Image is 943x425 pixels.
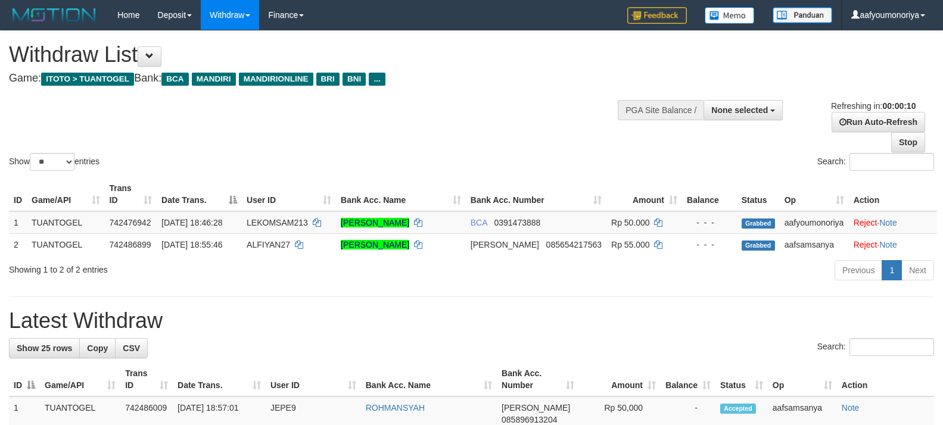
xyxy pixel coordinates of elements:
span: Copy [87,343,108,353]
img: Button%20Memo.svg [705,7,755,24]
label: Show entries [9,153,99,171]
th: Op: activate to sort column ascending [768,362,837,396]
span: ITOTO > TUANTOGEL [41,73,134,86]
span: Show 25 rows [17,343,72,353]
input: Search: [849,153,934,171]
th: Balance [682,177,737,211]
td: aafsamsanya [780,233,849,255]
select: Showentries [30,153,74,171]
span: Grabbed [742,240,775,251]
th: Game/API: activate to sort column ascending [27,177,105,211]
div: Showing 1 to 2 of 2 entries [9,259,384,276]
span: Accepted [720,404,756,414]
h1: Withdraw List [9,43,617,67]
a: Run Auto-Refresh [832,112,925,132]
span: CSV [123,343,140,353]
span: [DATE] 18:46:28 [161,218,222,227]
a: 1 [882,260,902,280]
span: [DATE] 18:55:46 [161,240,222,249]
span: BCA [471,218,487,227]
span: Copy 085896913204 to clipboard [502,415,557,424]
a: Show 25 rows [9,338,80,358]
a: [PERSON_NAME] [341,218,409,227]
th: Status [737,177,780,211]
span: None selected [711,105,768,115]
th: Date Trans.: activate to sort column descending [157,177,242,211]
span: 742486899 [110,240,151,249]
td: 1 [9,211,27,234]
div: - - - [687,239,732,251]
h1: Latest Withdraw [9,309,934,333]
span: ... [369,73,385,86]
img: Feedback.jpg [627,7,687,24]
a: Copy [79,338,116,358]
span: BRI [316,73,340,86]
span: Refreshing in: [831,101,916,111]
span: Copy 085654217563 to clipboard [546,240,602,249]
span: Copy 0391473888 to clipboard [494,218,540,227]
span: BNI [343,73,366,86]
a: Next [901,260,934,280]
th: Amount: activate to sort column ascending [606,177,682,211]
th: ID: activate to sort column descending [9,362,40,396]
th: Action [849,177,937,211]
span: ALFIYAN27 [247,240,290,249]
div: - - - [687,217,732,229]
span: Rp 50.000 [611,218,650,227]
th: Trans ID: activate to sort column ascending [120,362,173,396]
a: Reject [854,240,877,249]
input: Search: [849,338,934,356]
h4: Game: Bank: [9,73,617,85]
img: panduan.png [773,7,832,23]
label: Search: [817,338,934,356]
a: CSV [115,338,148,358]
span: MANDIRI [192,73,236,86]
a: Reject [854,218,877,227]
a: ROHMANSYAH [366,403,425,412]
a: Note [879,240,897,249]
th: Op: activate to sort column ascending [780,177,849,211]
td: TUANTOGEL [27,211,105,234]
a: Previous [835,260,882,280]
a: [PERSON_NAME] [341,240,409,249]
strong: 00:00:10 [882,101,916,111]
label: Search: [817,153,934,171]
span: 742476942 [110,218,151,227]
th: Date Trans.: activate to sort column ascending [173,362,266,396]
td: · [849,233,937,255]
div: PGA Site Balance / [618,100,704,120]
span: MANDIRIONLINE [239,73,313,86]
span: BCA [161,73,188,86]
th: Game/API: activate to sort column ascending [40,362,120,396]
th: Status: activate to sort column ascending [715,362,768,396]
button: None selected [704,100,783,120]
td: TUANTOGEL [27,233,105,255]
span: [PERSON_NAME] [502,403,570,412]
th: Bank Acc. Name: activate to sort column ascending [336,177,466,211]
span: Rp 55.000 [611,240,650,249]
span: LEKOMSAM213 [247,218,308,227]
td: · [849,211,937,234]
td: 2 [9,233,27,255]
a: Note [879,218,897,227]
th: Bank Acc. Name: activate to sort column ascending [361,362,497,396]
span: Grabbed [742,218,775,229]
th: User ID: activate to sort column ascending [242,177,336,211]
th: Bank Acc. Number: activate to sort column ascending [466,177,606,211]
th: ID [9,177,27,211]
th: Amount: activate to sort column ascending [579,362,661,396]
th: Balance: activate to sort column ascending [661,362,715,396]
a: Note [842,403,860,412]
img: MOTION_logo.png [9,6,99,24]
th: Action [837,362,934,396]
td: aafyoumonoriya [780,211,849,234]
th: Bank Acc. Number: activate to sort column ascending [497,362,579,396]
span: [PERSON_NAME] [471,240,539,249]
th: Trans ID: activate to sort column ascending [105,177,157,211]
th: User ID: activate to sort column ascending [266,362,361,396]
a: Stop [891,132,925,152]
